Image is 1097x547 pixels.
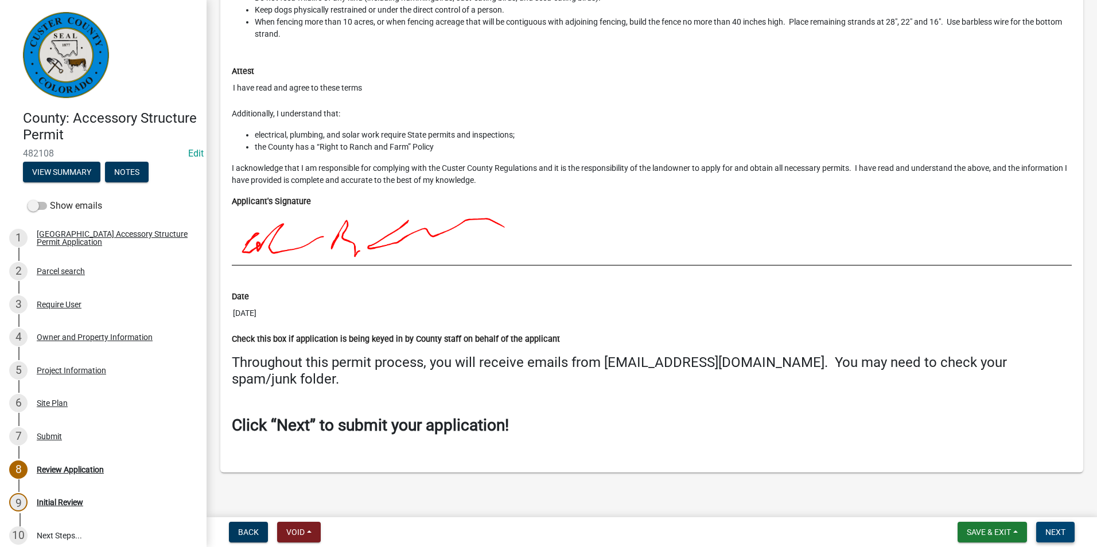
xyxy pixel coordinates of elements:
div: 4 [9,328,28,346]
label: Show emails [28,199,102,213]
div: Owner and Property Information [37,333,153,341]
strong: Click “Next” to submit your application! [232,416,509,435]
span: Back [238,528,259,537]
wm-modal-confirm: Summary [23,168,100,177]
a: Edit [188,148,204,159]
span: 482108 [23,148,184,159]
wm-modal-confirm: Edit Application Number [188,148,204,159]
h4: Throughout this permit process, you will receive emails from [EMAIL_ADDRESS][DOMAIN_NAME]. You ma... [232,354,1072,388]
li: the County has a “Right to Ranch and Farm” Policy [255,141,1072,153]
div: 2 [9,262,28,280]
label: Date [232,293,249,301]
div: Parcel search [37,267,85,275]
div: 10 [9,526,28,545]
img: 9u333cAAAAGSURBVAMAAzFk15hYovMAAAAASUVORK5CYII= [232,208,632,265]
button: Save & Exit [958,522,1027,542]
img: Custer County, Colorado [23,12,109,98]
label: Check this box if application is being keyed in by County staff on behalf of the applicant [232,335,560,343]
span: Void [286,528,305,537]
div: Review Application [37,466,104,474]
div: Site Plan [37,399,68,407]
div: 5 [9,361,28,380]
p: I acknowledge that I am responsible for complying with the Custer County Regulations and it is th... [232,162,1072,186]
button: Notes [105,162,149,182]
span: Next [1045,528,1065,537]
button: Void [277,522,321,542]
div: 7 [9,427,28,446]
div: Project Information [37,366,106,374]
div: 3 [9,295,28,314]
div: Submit [37,432,62,440]
div: [GEOGRAPHIC_DATA] Accessory Structure Permit Application [37,230,188,246]
li: electrical, plumbing, and solar work require State permits and inspections; [255,129,1072,141]
div: Require User [37,300,81,308]
label: Attest [232,68,254,76]
button: Next [1036,522,1075,542]
div: 8 [9,460,28,479]
label: Applicant's Signature [232,198,311,206]
wm-modal-confirm: Notes [105,168,149,177]
div: 1 [9,229,28,247]
h4: County: Accessory Structure Permit [23,110,197,143]
button: View Summary [23,162,100,182]
p: Additionally, I understand that: [232,108,1072,120]
div: Initial Review [37,498,83,506]
li: Keep dogs physically restrained or under the direct control of a person. [255,4,1072,16]
li: When fencing more than 10 acres, or when fencing acreage that will be contiguous with adjoining f... [255,16,1072,40]
div: 6 [9,394,28,412]
span: Save & Exit [967,528,1011,537]
div: 9 [9,493,28,511]
button: Back [229,522,268,542]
